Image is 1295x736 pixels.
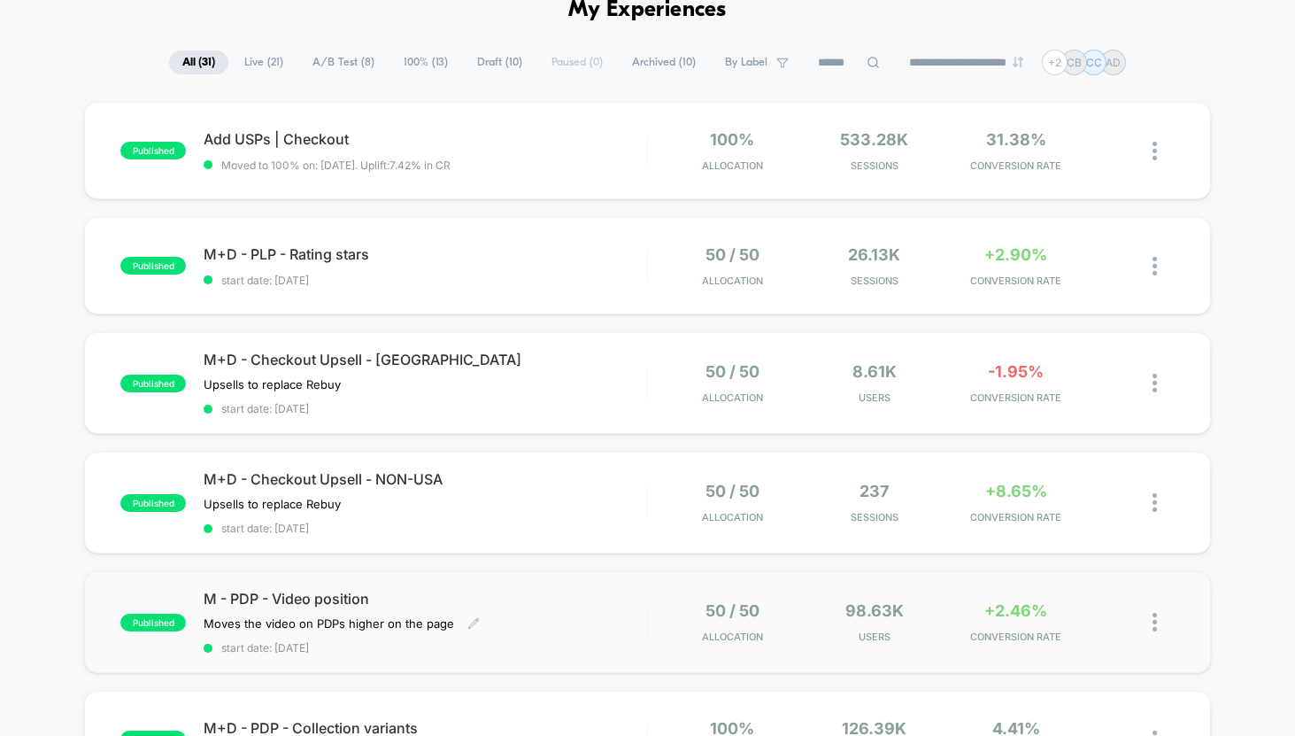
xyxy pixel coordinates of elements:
[204,130,647,148] span: Add USPs | Checkout
[984,245,1047,264] span: +2.90%
[840,130,908,149] span: 533.28k
[705,362,759,381] span: 50 / 50
[1013,57,1023,67] img: end
[204,616,454,631] span: Moves the video on PDPs higher on the page
[950,159,1083,172] span: CONVERSION RATE
[984,601,1047,620] span: +2.46%
[1152,493,1157,512] img: close
[204,245,647,263] span: M+D - PLP - Rating stars
[204,274,647,287] span: start date: [DATE]
[299,50,388,74] span: A/B Test ( 8 )
[807,159,940,172] span: Sessions
[120,375,186,392] span: published
[807,275,940,287] span: Sessions
[702,275,763,287] span: Allocation
[204,351,647,368] span: M+D - Checkout Upsell - [GEOGRAPHIC_DATA]
[120,257,186,275] span: published
[702,511,763,523] span: Allocation
[231,50,297,74] span: Live ( 21 )
[1042,50,1068,75] div: + 2
[807,391,940,404] span: Users
[204,590,647,608] span: M - PDP - Video position
[950,275,1083,287] span: CONVERSION RATE
[1152,142,1157,160] img: close
[1152,374,1157,392] img: close
[1106,56,1121,69] p: AD
[1067,56,1082,69] p: CB
[988,362,1044,381] span: -1.95%
[204,641,647,655] span: start date: [DATE]
[705,482,759,500] span: 50 / 50
[986,130,1046,149] span: 31.38%
[859,482,889,500] span: 237
[221,159,451,172] span: Moved to 100% on: [DATE] . Uplift: 7.42% in CR
[702,159,763,172] span: Allocation
[464,50,536,74] span: Draft ( 10 )
[619,50,709,74] span: Archived ( 10 )
[845,601,904,620] span: 98.63k
[390,50,461,74] span: 100% ( 13 )
[1152,257,1157,275] img: close
[120,142,186,159] span: published
[848,245,900,264] span: 26.13k
[204,402,647,415] span: start date: [DATE]
[1086,56,1102,69] p: CC
[950,631,1083,643] span: CONVERSION RATE
[169,50,228,74] span: All ( 31 )
[852,362,897,381] span: 8.61k
[204,522,647,535] span: start date: [DATE]
[807,631,940,643] span: Users
[950,511,1083,523] span: CONVERSION RATE
[120,494,186,512] span: published
[1152,613,1157,631] img: close
[807,511,940,523] span: Sessions
[204,497,341,511] span: Upsells to replace Rebuy
[985,482,1047,500] span: +8.65%
[705,245,759,264] span: 50 / 50
[702,391,763,404] span: Allocation
[950,391,1083,404] span: CONVERSION RATE
[120,614,186,631] span: published
[204,470,647,488] span: M+D - Checkout Upsell - NON-USA
[725,56,767,69] span: By Label
[702,631,763,643] span: Allocation
[710,130,754,149] span: 100%
[204,377,341,391] span: Upsells to replace Rebuy
[705,601,759,620] span: 50 / 50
